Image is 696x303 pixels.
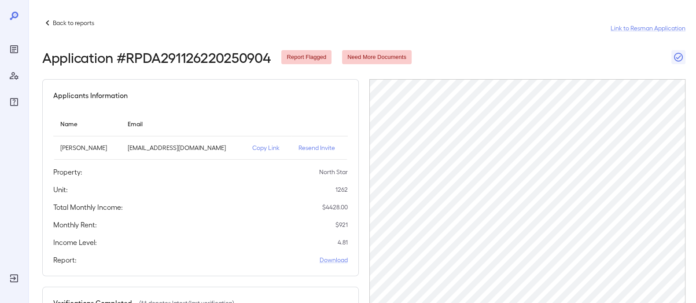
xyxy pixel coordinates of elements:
[281,53,331,62] span: Report Flagged
[60,143,114,152] p: [PERSON_NAME]
[319,168,348,176] p: North Star
[335,220,348,229] p: $ 921
[53,219,97,230] h5: Monthly Rent:
[53,255,77,265] h5: Report:
[53,202,123,212] h5: Total Monthly Income:
[7,69,21,83] div: Manage Users
[42,49,271,65] h2: Application # RPDA291126220250904
[53,111,121,136] th: Name
[322,203,348,212] p: $ 4428.00
[121,111,245,136] th: Email
[611,24,685,33] a: Link to Resman Application
[252,143,284,152] p: Copy Link
[298,143,341,152] p: Resend Invite
[53,90,128,101] h5: Applicants Information
[53,184,68,195] h5: Unit:
[338,238,348,247] p: 4.81
[671,50,685,64] button: Close Report
[53,111,348,160] table: simple table
[7,271,21,285] div: Log Out
[335,185,348,194] p: 1262
[53,237,97,248] h5: Income Level:
[342,53,412,62] span: Need More Documents
[7,42,21,56] div: Reports
[128,143,238,152] p: [EMAIL_ADDRESS][DOMAIN_NAME]
[53,167,82,177] h5: Property:
[53,18,94,27] p: Back to reports
[320,256,348,264] a: Download
[7,95,21,109] div: FAQ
